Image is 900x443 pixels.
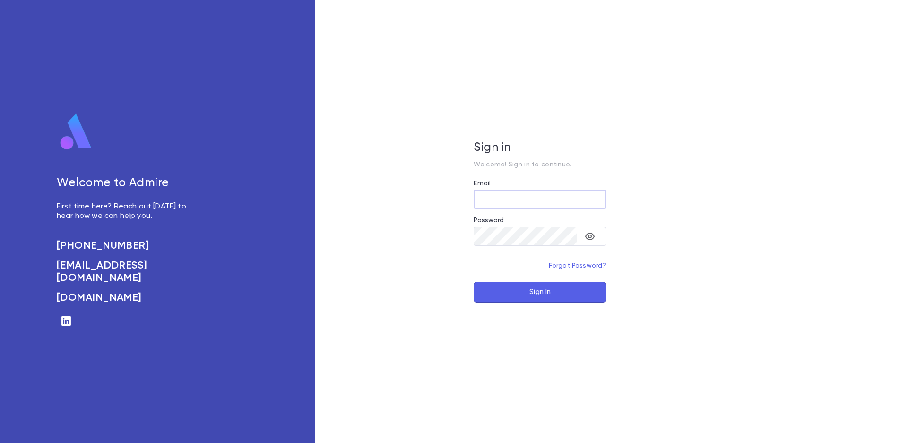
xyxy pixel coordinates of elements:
a: Forgot Password? [549,262,606,269]
a: [PHONE_NUMBER] [57,240,197,252]
label: Email [474,180,491,187]
h5: Sign in [474,141,606,155]
a: [DOMAIN_NAME] [57,292,197,304]
button: toggle password visibility [580,227,599,246]
a: [EMAIL_ADDRESS][DOMAIN_NAME] [57,260,197,284]
p: First time here? Reach out [DATE] to hear how we can help you. [57,202,197,221]
p: Welcome! Sign in to continue. [474,161,606,168]
img: logo [57,113,95,151]
h5: Welcome to Admire [57,176,197,191]
button: Sign In [474,282,606,303]
label: Password [474,217,504,224]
